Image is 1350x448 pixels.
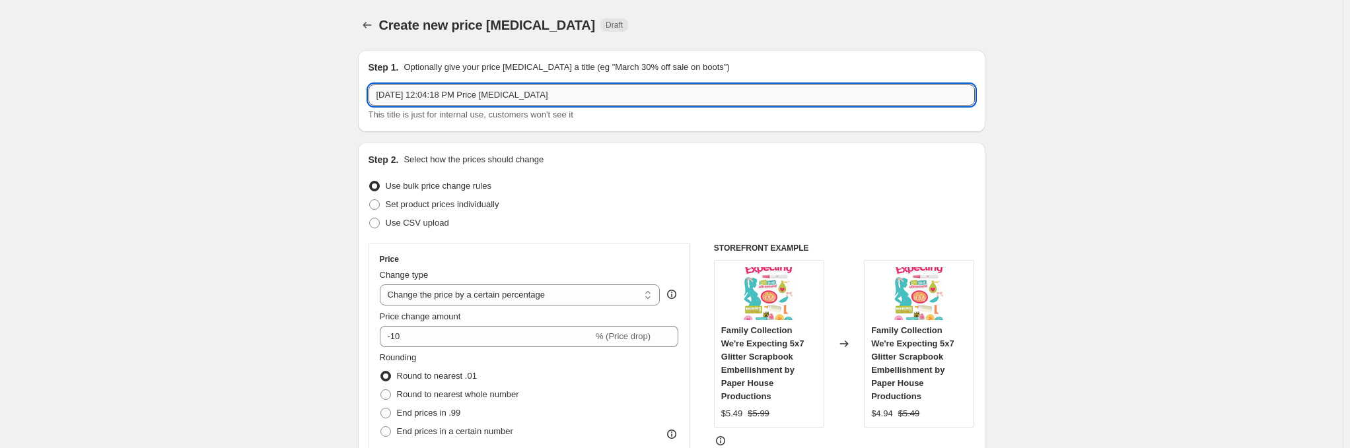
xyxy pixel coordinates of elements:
img: we-re-expecting-collection-3-d-glitter-scrapbook-embellishment-by-paper-house-productions-3__5333... [893,267,946,320]
span: % (Price drop) [596,331,651,341]
span: Change type [380,270,429,280]
strike: $5.99 [748,407,769,420]
span: Family Collection We're Expecting 5x7 Glitter Scrapbook Embellishment by Paper House Productions [721,325,804,401]
h2: Step 2. [369,153,399,166]
div: $5.49 [721,407,743,420]
span: Family Collection We're Expecting 5x7 Glitter Scrapbook Embellishment by Paper House Productions [871,325,954,401]
button: Price change jobs [358,16,376,34]
img: we-re-expecting-collection-3-d-glitter-scrapbook-embellishment-by-paper-house-productions-3__5333... [742,267,795,320]
input: 30% off holiday sale [369,84,975,106]
span: End prices in .99 [397,408,461,418]
p: Select how the prices should change [404,153,544,166]
strike: $5.49 [898,407,920,420]
span: Price change amount [380,311,461,321]
span: Set product prices individually [386,199,499,209]
span: End prices in a certain number [397,426,513,436]
span: Use CSV upload [386,218,449,228]
p: Optionally give your price [MEDICAL_DATA] a title (eg "March 30% off sale on boots") [404,61,729,74]
span: Round to nearest .01 [397,371,477,381]
span: Create new price [MEDICAL_DATA] [379,18,596,32]
span: Draft [606,20,623,30]
h6: STOREFRONT EXAMPLE [714,243,975,253]
div: $4.94 [871,407,893,420]
h3: Price [380,254,399,265]
span: Rounding [380,352,417,362]
div: help [665,288,678,301]
span: This title is just for internal use, customers won't see it [369,110,573,119]
h2: Step 1. [369,61,399,74]
span: Round to nearest whole number [397,389,519,399]
input: -15 [380,326,593,347]
span: Use bulk price change rules [386,181,491,191]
